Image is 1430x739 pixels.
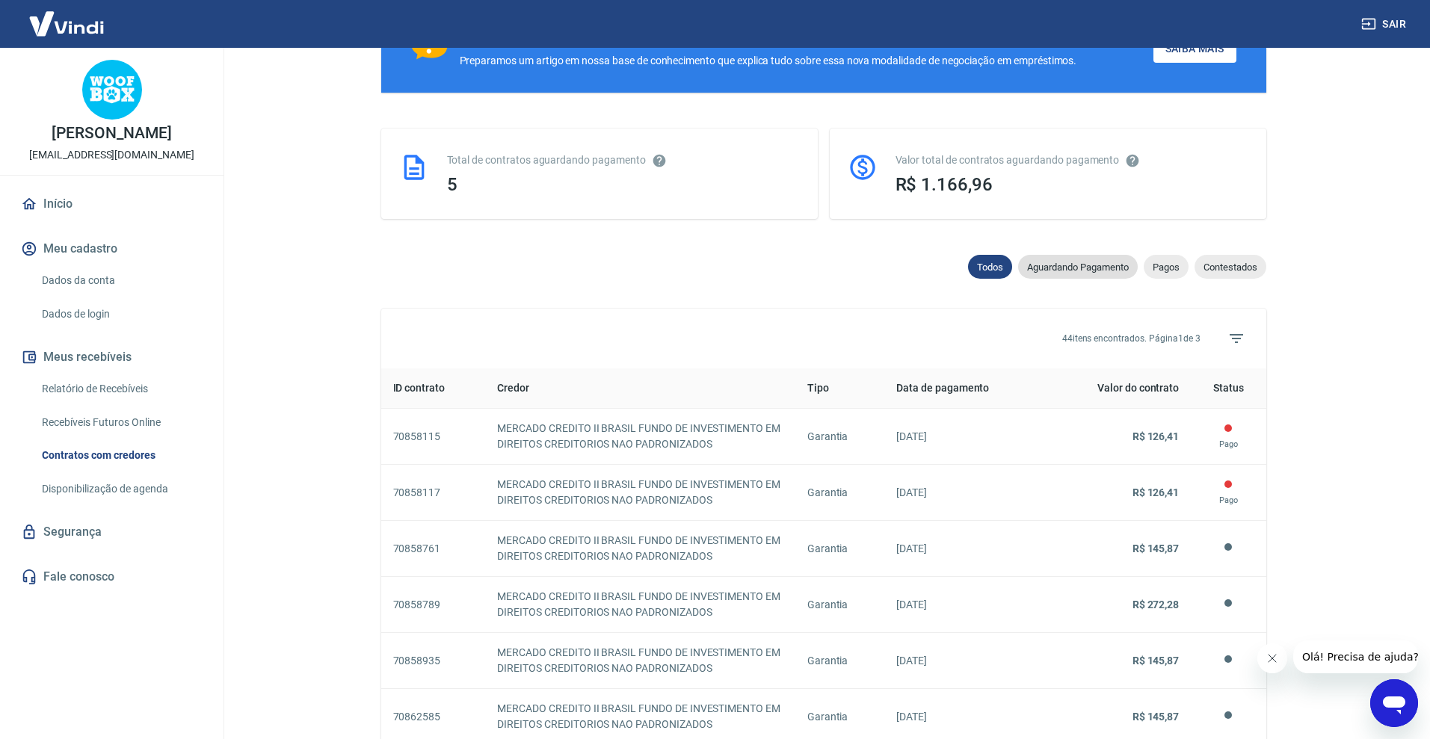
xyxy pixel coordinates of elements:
[652,153,667,168] svg: Esses contratos não se referem à Vindi, mas sim a outras instituições.
[896,541,1033,557] p: [DATE]
[460,53,1077,69] div: Preparamos um artigo em nossa base de conhecimento que explica tudo sobre essa nova modalidade de...
[1195,255,1266,279] div: Contestados
[896,597,1033,613] p: [DATE]
[18,188,206,220] a: Início
[1358,10,1412,38] button: Sair
[36,265,206,296] a: Dados da conta
[795,368,884,409] th: Tipo
[1132,655,1180,667] strong: R$ 145,87
[968,255,1012,279] div: Todos
[36,440,206,471] a: Contratos com credores
[18,232,206,265] button: Meu cadastro
[497,701,783,732] p: MERCADO CREDITO II BRASIL FUNDO DE INVESTIMENTO EM DIREITOS CREDITORIOS NAO PADRONIZADOS
[497,645,783,676] p: MERCADO CREDITO II BRASIL FUNDO DE INVESTIMENTO EM DIREITOS CREDITORIOS NAO PADRONIZADOS
[18,341,206,374] button: Meus recebíveis
[1018,262,1138,273] span: Aguardando Pagamento
[896,174,993,195] span: R$ 1.166,96
[36,407,206,438] a: Recebíveis Futuros Online
[393,709,474,725] p: 70862585
[29,147,194,163] p: [EMAIL_ADDRESS][DOMAIN_NAME]
[1203,494,1254,507] p: Pago
[1046,368,1192,409] th: Valor do contrato
[807,485,872,501] p: Garantia
[1203,421,1254,451] div: Este contrato já foi pago e os valores foram direcionados para o beneficiário do contrato.
[896,429,1033,445] p: [DATE]
[807,653,872,669] p: Garantia
[393,541,474,557] p: 70858761
[807,541,872,557] p: Garantia
[968,262,1012,273] span: Todos
[1191,368,1266,409] th: Status
[884,368,1045,409] th: Data de pagamento
[393,597,474,613] p: 70858789
[447,174,800,195] div: 5
[485,368,795,409] th: Credor
[447,152,800,168] div: Total de contratos aguardando pagamento
[36,474,206,504] a: Disponibilização de agenda
[1062,332,1201,345] p: 44 itens encontrados. Página 1 de 3
[9,10,126,22] span: Olá! Precisa de ajuda?
[497,533,783,564] p: MERCADO CREDITO II BRASIL FUNDO DE INVESTIMENTO EM DIREITOS CREDITORIOS NAO PADRONIZADOS
[1132,542,1180,554] strong: R$ 145,87
[1144,255,1189,279] div: Pagos
[1203,477,1254,507] div: Este contrato já foi pago e os valores foram direcionados para o beneficiário do contrato.
[1125,153,1140,168] svg: O valor comprometido não se refere a pagamentos pendentes na Vindi e sim como garantia a outras i...
[896,709,1033,725] p: [DATE]
[807,709,872,725] p: Garantia
[1132,430,1180,442] strong: R$ 126,41
[497,589,783,620] p: MERCADO CREDITO II BRASIL FUNDO DE INVESTIMENTO EM DIREITOS CREDITORIOS NAO PADRONIZADOS
[1293,640,1418,673] iframe: Mensagem da empresa
[1132,486,1180,498] strong: R$ 126,41
[807,597,872,613] p: Garantia
[393,485,474,501] p: 70858117
[1218,321,1254,356] span: Filtros
[896,653,1033,669] p: [DATE]
[1018,255,1138,279] div: Aguardando Pagamento
[896,152,1248,168] div: Valor total de contratos aguardando pagamento
[1203,438,1254,451] p: Pago
[896,485,1033,501] p: [DATE]
[497,477,783,508] p: MERCADO CREDITO II BRASIL FUNDO DE INVESTIMENTO EM DIREITOS CREDITORIOS NAO PADRONIZADOS
[18,560,206,593] a: Fale conosco
[497,421,783,452] p: MERCADO CREDITO II BRASIL FUNDO DE INVESTIMENTO EM DIREITOS CREDITORIOS NAO PADRONIZADOS
[1132,599,1180,610] strong: R$ 272,28
[52,126,171,141] p: [PERSON_NAME]
[381,368,486,409] th: ID contrato
[393,653,474,669] p: 70858935
[1257,643,1287,673] iframe: Fechar mensagem
[1132,711,1180,723] strong: R$ 145,87
[36,374,206,404] a: Relatório de Recebíveis
[18,1,115,46] img: Vindi
[1144,262,1189,273] span: Pagos
[1195,262,1266,273] span: Contestados
[1153,35,1236,63] a: Saiba Mais
[393,429,474,445] p: 70858115
[36,299,206,330] a: Dados de login
[807,429,872,445] p: Garantia
[1370,679,1418,727] iframe: Botão para abrir a janela de mensagens
[18,516,206,548] a: Segurança
[82,60,142,120] img: 1d853f19-f423-47f9-8365-e742bc342c87.jpeg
